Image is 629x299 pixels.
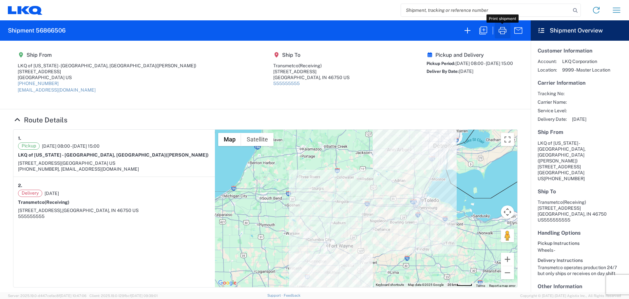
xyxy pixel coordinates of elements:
a: Hide Details [13,116,67,124]
h2: Shipment 56866506 [8,27,66,34]
h6: Pickup Instructions [538,241,622,246]
span: Delivery Date: [538,116,567,122]
span: Copyright © [DATE]-[DATE] Agistix Inc., All Rights Reserved [520,293,621,299]
span: Deliver By Date: [427,69,459,74]
span: [DATE] 10:47:06 [60,294,86,298]
button: Map camera controls [501,205,514,219]
span: Server: 2025.19.0-d447cefac8f [8,294,86,298]
span: [DATE] [572,116,586,122]
a: [EMAIL_ADDRESS][DOMAIN_NAME] [18,87,96,93]
a: Open this area in Google Maps (opens a new window) [217,279,238,287]
div: [GEOGRAPHIC_DATA], IN 46750 US [273,75,350,80]
h5: Handling Options [538,230,622,236]
span: [STREET_ADDRESS] [18,160,61,166]
h5: Ship To [273,52,350,58]
strong: LKQ of [US_STATE] - [GEOGRAPHIC_DATA], [GEOGRAPHIC_DATA] [18,152,209,158]
h5: Ship From [538,129,622,135]
span: [DATE] [459,69,473,74]
h5: Pickup and Delivery [427,52,513,58]
div: Wheels - [538,247,622,253]
span: [PHONE_NUMBER] [544,176,585,181]
span: (Receiving) [298,63,322,68]
span: Location: [538,67,557,73]
img: Google [217,279,238,287]
div: [PHONE_NUMBER], [EMAIL_ADDRESS][DOMAIN_NAME] [18,166,210,172]
a: Terms [476,284,485,288]
span: Pickup Period: [427,61,455,66]
a: Support [267,293,284,297]
button: Map Scale: 20 km per 43 pixels [446,283,474,287]
div: [GEOGRAPHIC_DATA] US [18,75,196,80]
span: [DATE] 08:00 - [DATE] 15:00 [42,143,100,149]
strong: 2. [18,182,22,190]
span: [DATE] 09:39:01 [131,294,158,298]
a: [PHONE_NUMBER] [18,81,59,86]
span: ([PERSON_NAME]) [538,158,578,163]
button: Show street map [218,133,241,146]
div: Transmetco operates production 24/7 but only ships or receives on day shift [538,265,622,276]
span: LKQ of [US_STATE] - [GEOGRAPHIC_DATA], [GEOGRAPHIC_DATA] [538,140,585,158]
a: 555555555 [273,81,300,86]
button: Show satellite imagery [241,133,274,146]
h5: Other Information [538,283,622,289]
span: Service Level: [538,108,567,114]
span: ([PERSON_NAME]) [166,152,209,158]
span: Pickup [18,142,40,150]
h5: Carrier Information [538,80,622,86]
span: [STREET_ADDRESS], [18,208,62,213]
a: Feedback [284,293,300,297]
span: [DATE] 08:00 - [DATE] 15:00 [455,61,513,66]
h5: Customer Information [538,48,622,54]
span: Delivery [18,190,42,197]
div: [STREET_ADDRESS] [18,69,196,75]
h5: Ship To [538,188,622,195]
span: [GEOGRAPHIC_DATA] US [61,160,115,166]
button: Keyboard shortcuts [376,283,404,287]
button: Drag Pegman onto the map to open Street View [501,229,514,242]
h5: Ship From [18,52,196,58]
div: [STREET_ADDRESS] [273,69,350,75]
div: 555555555 [18,213,210,219]
input: Shipment, tracking or reference number [401,4,571,16]
span: (Receiving) [563,200,586,205]
strong: Transmetco [18,200,69,205]
span: [STREET_ADDRESS] [538,164,581,169]
button: Zoom in [501,253,514,266]
div: LKQ of [US_STATE] - [GEOGRAPHIC_DATA], [GEOGRAPHIC_DATA] [18,63,196,69]
span: Map data ©2025 Google [408,283,444,287]
div: Transmetco [273,63,350,69]
span: LKQ Corporation [562,58,610,64]
span: 555555555 [544,217,570,223]
button: Zoom out [501,266,514,279]
span: (Receiving) [45,200,69,205]
span: Tracking No: [538,91,567,96]
h6: Delivery Instructions [538,258,622,263]
span: Account: [538,58,557,64]
address: [GEOGRAPHIC_DATA], IN 46750 US [538,199,622,223]
address: [GEOGRAPHIC_DATA] US [538,140,622,182]
span: 20 km [448,283,457,287]
a: Report a map error [489,284,515,288]
strong: 1. [18,134,21,142]
button: Toggle fullscreen view [501,133,514,146]
span: [GEOGRAPHIC_DATA], IN 46750 US [62,208,139,213]
span: 9999 - Master Location [562,67,610,73]
span: ([PERSON_NAME]) [156,63,196,68]
span: [DATE] [45,190,59,196]
span: Client: 2025.19.0-129fbcf [89,294,158,298]
header: Shipment Overview [531,20,629,41]
span: Transmetco [STREET_ADDRESS] [538,200,586,211]
span: Carrier Name: [538,99,567,105]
